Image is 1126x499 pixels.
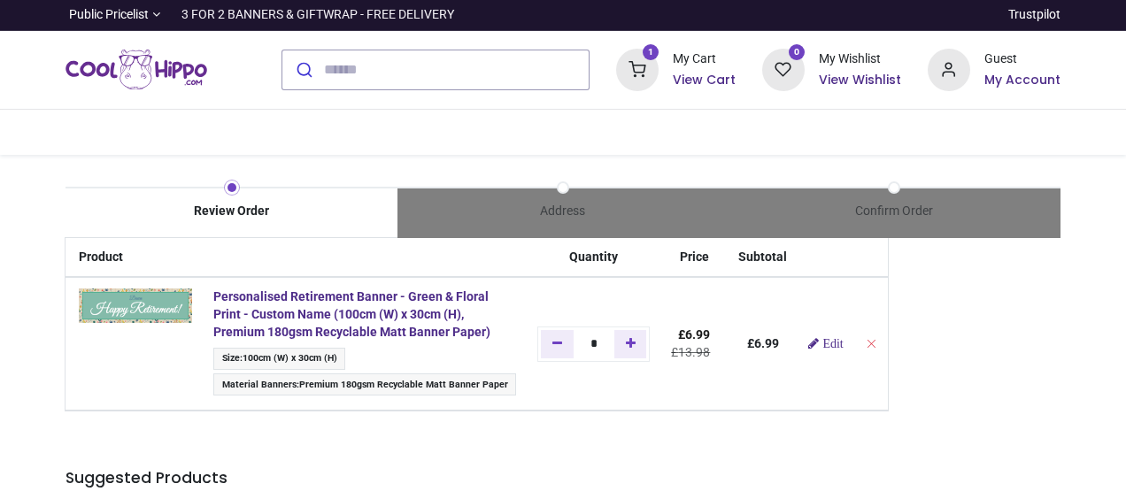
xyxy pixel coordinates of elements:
div: Guest [984,50,1060,68]
b: £ [747,336,779,350]
a: Public Pricelist [66,6,160,24]
div: 3 FOR 2 BANNERS & GIFTWRAP - FREE DELIVERY [181,6,454,24]
span: 100cm (W) x 30cm (H) [243,352,337,364]
a: 0 [762,61,805,75]
span: 6.99 [685,327,710,342]
span: Quantity [569,249,618,264]
div: Confirm Order [729,203,1060,220]
button: Submit [282,50,324,89]
img: 4L5cbgAAAAZJREFUAwD55aUUK4+82QAAAABJRU5ErkJggg== [79,288,192,322]
a: View Wishlist [819,72,901,89]
a: Trustpilot [1008,6,1060,24]
a: Edit [808,337,843,349]
h5: Suggested Products [66,467,720,489]
sup: 0 [789,44,806,61]
sup: 1 [643,44,659,61]
a: My Account [984,72,1060,89]
div: Review Order [66,203,397,220]
span: Premium 180gsm Recyclable Matt Banner Paper [299,379,508,390]
span: Edit [822,337,843,349]
span: £ [678,327,710,342]
img: Cool Hippo [66,45,207,95]
a: Logo of Cool Hippo [66,45,207,95]
th: Product [66,238,203,278]
span: 13.98 [678,345,710,359]
del: £ [671,345,710,359]
a: 1 [616,61,659,75]
span: Public Pricelist [69,6,149,24]
a: View Cart [673,72,736,89]
a: Remove one [541,330,574,358]
th: Price [660,238,728,278]
span: Material Banners [222,379,297,390]
span: : [213,348,345,370]
th: Subtotal [728,238,798,278]
span: 6.99 [754,336,779,350]
div: My Cart [673,50,736,68]
span: Size [222,352,240,364]
div: My Wishlist [819,50,901,68]
a: Add one [614,330,647,358]
span: : [213,373,516,395]
div: Address [397,203,729,220]
a: Remove from cart [865,336,877,350]
a: Personalised Retirement Banner - Green & Floral Print - Custom Name (100cm (W) x 30cm (H), Premiu... [213,289,490,338]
